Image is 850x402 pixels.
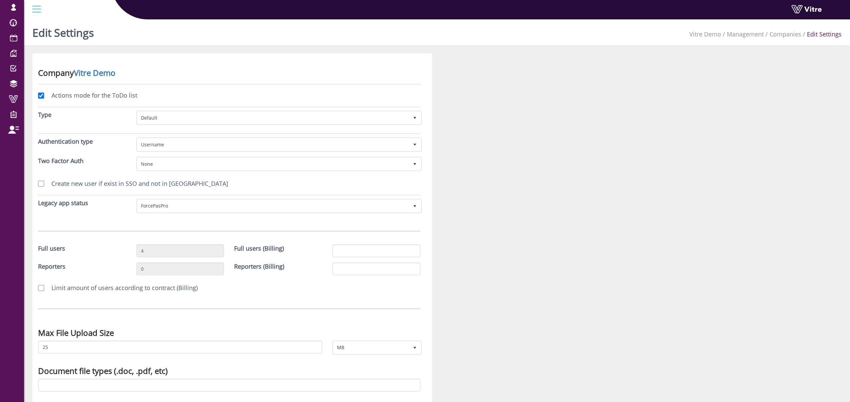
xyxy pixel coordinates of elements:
[137,112,409,124] span: Default
[45,179,228,188] label: Create new user if exist in SSO and not in [GEOGRAPHIC_DATA]
[721,30,764,39] li: Management
[770,30,801,38] a: Companies
[137,158,409,170] span: None
[38,199,88,208] label: Legacy app status
[38,244,65,253] label: Full users
[38,367,420,375] h3: Document file types (.doc, .pdf, etc)
[409,112,421,124] span: select
[74,67,116,78] a: Vitre Demo
[38,111,51,119] label: Type
[333,342,409,354] span: MB
[409,342,421,354] span: select
[689,30,721,38] span: 412
[234,262,284,271] label: Reporters (Billing)
[409,200,421,212] span: select
[137,138,409,150] span: Username
[38,262,65,271] label: Reporters
[38,157,83,165] label: Two Factor Auth
[137,200,409,212] span: ForcePasPro
[409,138,421,150] span: select
[45,284,198,292] label: Limit amount of users according to contract (Billing)
[801,30,842,39] li: Edit Settings
[38,93,44,99] input: Actions mode for the ToDo list
[38,69,420,77] h3: Company
[38,328,420,337] h3: Max File Upload Size
[32,17,94,45] h1: Edit Settings
[409,158,421,170] span: select
[38,137,93,146] label: Authentication type
[45,91,137,100] label: Actions mode for the ToDo list
[38,181,44,187] input: Create new user if exist in SSO and not in [GEOGRAPHIC_DATA]
[38,285,44,291] input: Limit amount of users according to contract (Billing)
[234,244,284,253] label: Full users (Billing)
